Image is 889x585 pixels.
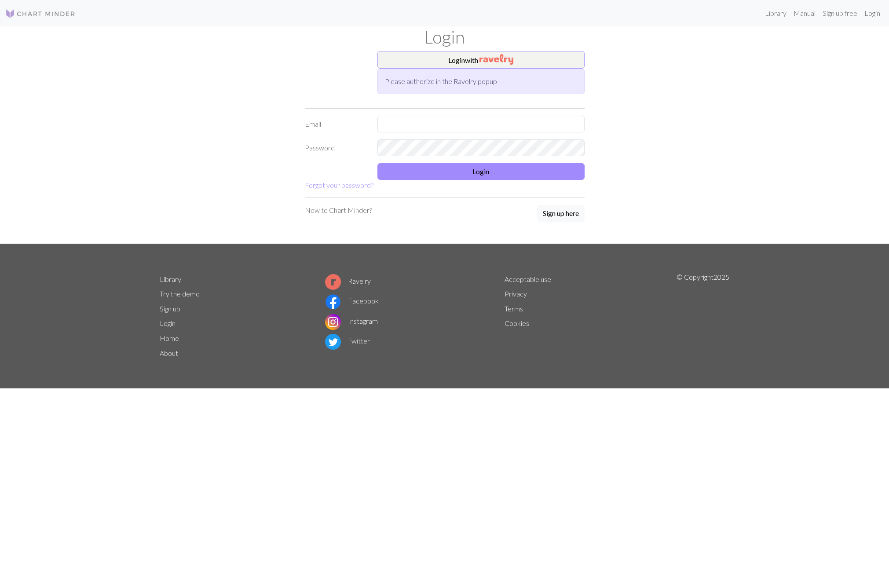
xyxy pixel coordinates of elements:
[505,319,529,327] a: Cookies
[325,277,371,285] a: Ravelry
[377,163,585,180] button: Login
[761,4,790,22] a: Library
[537,205,585,222] button: Sign up here
[861,4,884,22] a: Login
[300,139,372,156] label: Password
[305,181,373,189] a: Forgot your password?
[160,304,180,313] a: Sign up
[377,69,585,94] div: Please authorize in the Ravelry popup
[377,51,585,69] button: Loginwith
[160,349,178,357] a: About
[479,54,513,65] img: Ravelry
[160,334,179,342] a: Home
[325,274,341,290] img: Ravelry logo
[505,275,551,283] a: Acceptable use
[160,319,176,327] a: Login
[677,272,729,361] p: © Copyright 2025
[160,275,181,283] a: Library
[325,314,341,330] img: Instagram logo
[325,334,341,350] img: Twitter logo
[325,294,341,310] img: Facebook logo
[325,296,379,305] a: Facebook
[325,317,378,325] a: Instagram
[154,26,735,48] h1: Login
[505,289,527,298] a: Privacy
[505,304,523,313] a: Terms
[160,289,200,298] a: Try the demo
[790,4,819,22] a: Manual
[5,8,76,19] img: Logo
[325,336,370,345] a: Twitter
[300,116,372,132] label: Email
[819,4,861,22] a: Sign up free
[305,205,372,216] p: New to Chart Minder?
